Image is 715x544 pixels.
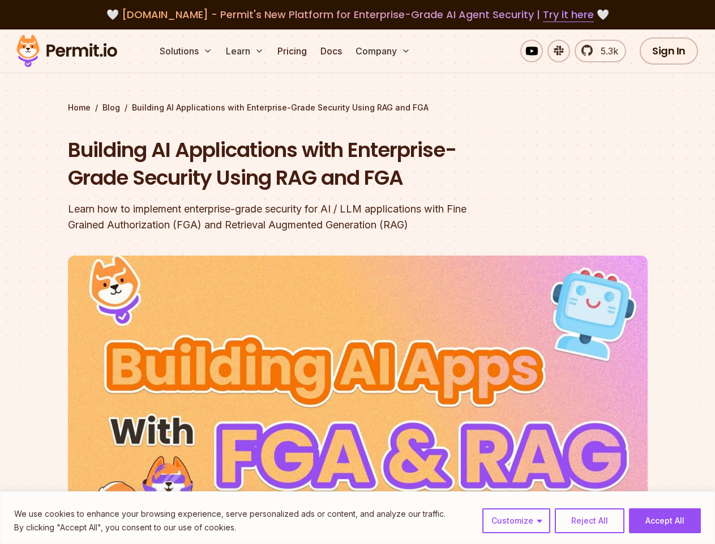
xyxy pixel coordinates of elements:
[14,507,446,521] p: We use cookies to enhance your browsing experience, serve personalized ads or content, and analyz...
[221,40,268,62] button: Learn
[68,201,503,233] div: Learn how to implement enterprise-grade security for AI / LLM applications with Fine Grained Auth...
[629,508,701,533] button: Accept All
[122,7,594,22] span: [DOMAIN_NAME] - Permit's New Platform for Enterprise-Grade AI Agent Security |
[11,32,122,70] img: Permit logo
[482,508,550,533] button: Customize
[68,136,503,192] h1: Building AI Applications with Enterprise-Grade Security Using RAG and FGA
[14,521,446,534] p: By clicking "Accept All", you consent to our use of cookies.
[27,7,688,23] div: 🤍 🤍
[594,44,618,58] span: 5.3k
[155,40,217,62] button: Solutions
[351,40,415,62] button: Company
[555,508,624,533] button: Reject All
[640,37,698,65] a: Sign In
[273,40,311,62] a: Pricing
[575,40,626,62] a: 5.3k
[102,102,120,113] a: Blog
[68,102,648,113] div: / /
[68,102,91,113] a: Home
[316,40,346,62] a: Docs
[543,7,594,22] a: Try it here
